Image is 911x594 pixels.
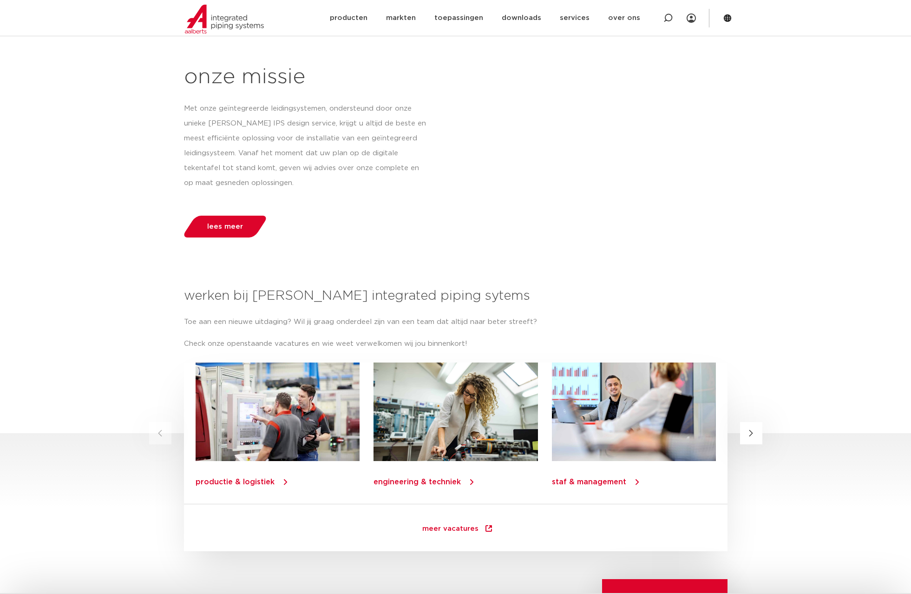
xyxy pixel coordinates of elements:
[184,337,727,351] p: Check onze openstaande vacatures en wie weet verwelkomen wij jou binnenkort!
[184,101,428,191] p: Met onze geïntegreerde leidingsystemen, ondersteund door onze unieke [PERSON_NAME] IPS design ser...
[184,315,727,330] p: Toe aan een nieuwe uitdaging? Wil jij graag onderdeel zijn van een team dat altijd naar beter str...
[181,216,269,238] a: lees meer
[184,287,727,305] h3: werken bij [PERSON_NAME] integrated piping sytems
[551,478,626,486] a: staf & management
[404,516,512,542] a: meer vacatures
[422,525,478,535] span: meer vacatures
[184,62,727,92] h1: onze missie
[374,478,461,486] a: engineering & techniek
[196,478,275,486] a: productie & logistiek
[740,422,762,444] button: Next slide
[207,223,243,230] span: lees meer
[149,422,171,444] button: Previous slide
